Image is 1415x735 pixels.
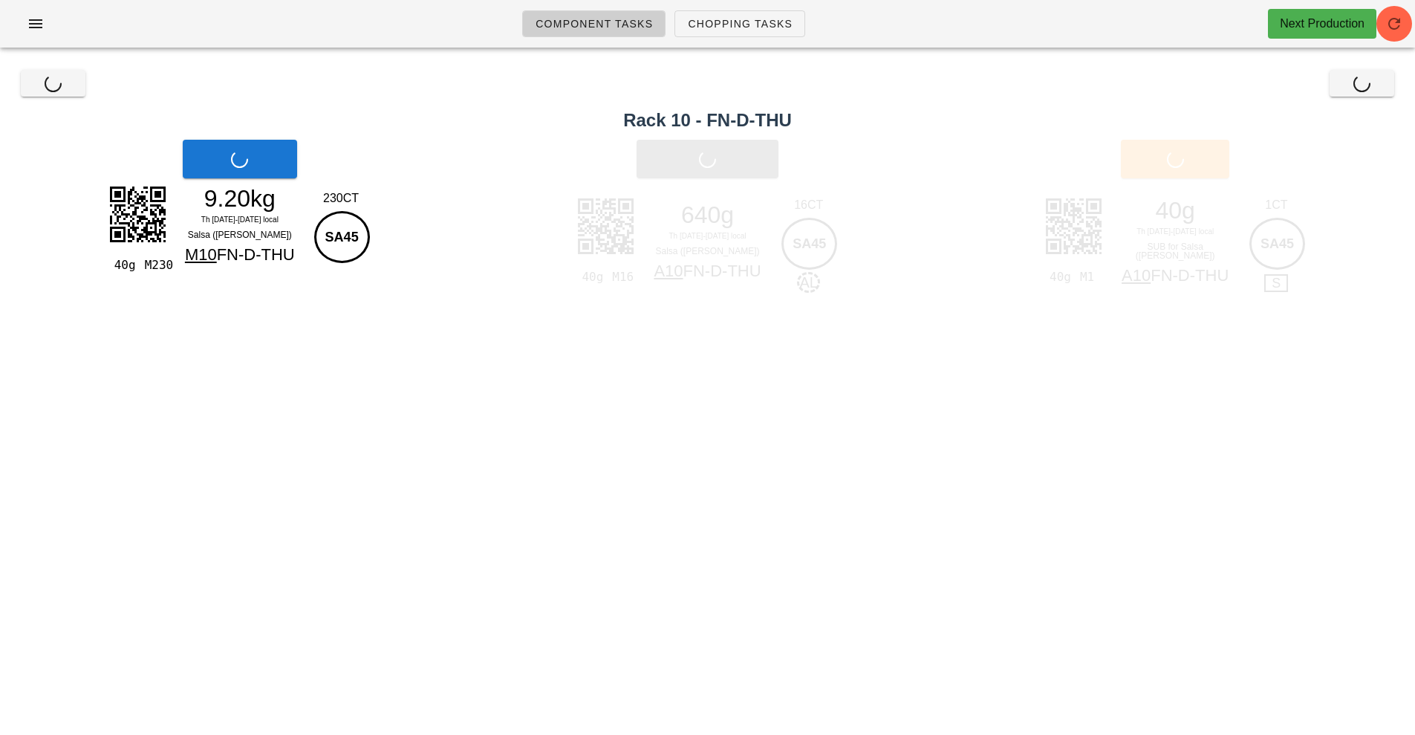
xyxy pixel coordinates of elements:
[778,196,839,214] div: 16CT
[674,10,805,37] a: Chopping Tasks
[643,244,772,259] div: Salsa ([PERSON_NAME])
[314,211,370,263] div: SA45
[1264,274,1288,292] span: S
[1110,239,1240,263] div: SUB for Salsa ([PERSON_NAME])
[1122,266,1151,285] span: A10
[201,216,279,224] span: Th [DATE]-[DATE] local
[310,190,372,207] div: 230CT
[217,245,295,264] span: FN-D-THU
[1136,227,1214,236] span: Th [DATE]-[DATE] local
[1036,189,1110,263] img: wIEH4k+75A22QAAAABJRU5ErkJggg==
[108,256,138,275] div: 40g
[643,204,772,226] div: 640g
[9,107,1406,134] h2: Rack 10 - FN-D-THU
[606,268,637,287] div: M16
[654,262,683,280] span: A10
[1151,266,1229,285] span: FN-D-THU
[1110,199,1240,221] div: 40g
[1246,196,1307,214] div: 1CT
[1249,218,1305,270] div: SA45
[683,262,761,280] span: FN-D-THU
[100,177,175,251] img: 11oA+9kmKIAAAAABJRU5ErkJggg==
[1044,268,1074,287] div: 40g
[535,18,653,30] span: Component Tasks
[1280,15,1364,33] div: Next Production
[522,10,666,37] a: Component Tasks
[687,18,793,30] span: Chopping Tasks
[576,268,606,287] div: 40g
[1074,268,1105,287] div: M1
[669,232,746,240] span: Th [DATE]-[DATE] local
[568,189,643,263] img: 8g3F9VDk0TaNBh8kTqEAEZCyGv+jHQIwDchgwgMfaY+uFd+DCAQQgBIK0NCyEq0wV4hBIC0MiSErEQb7BVCAEgrQ0LISrTBXi...
[175,187,305,210] div: 9.20kg
[185,245,217,264] span: M10
[139,256,169,275] div: M230
[797,272,819,293] span: AL
[781,218,837,270] div: SA45
[175,227,305,242] div: Salsa ([PERSON_NAME])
